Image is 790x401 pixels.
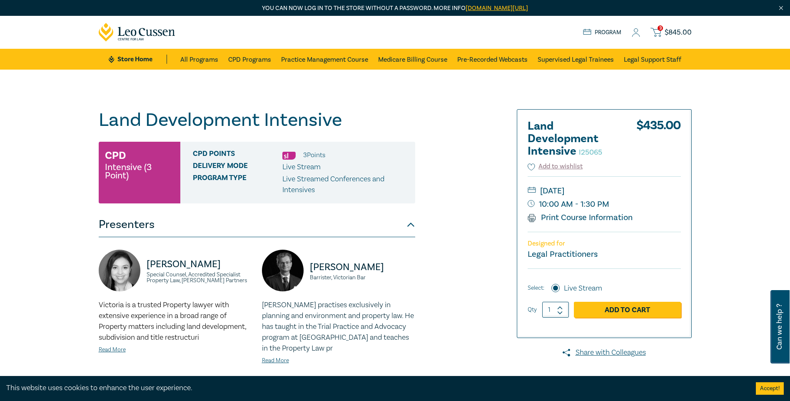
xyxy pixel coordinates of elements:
span: Victoria is a trusted Property lawyer with extensive experience in a broad range of Property matt... [99,300,246,342]
a: Store Home [109,55,167,64]
img: https://s3.ap-southeast-2.amazonaws.com/leo-cussen-store-production-content/Contacts/Matthew%20To... [262,250,304,291]
small: Barrister, Victorian Bar [310,275,415,281]
small: 10:00 AM - 1:30 PM [528,198,681,211]
span: Select: [528,283,544,293]
li: 3 Point s [303,150,325,160]
span: Program type [193,174,282,195]
small: I25065 [579,148,602,157]
h1: Land Development Intensive [99,109,415,131]
button: Add to wishlist [528,162,583,171]
a: Supervised Legal Trainees [538,49,614,70]
img: Substantive Law [282,152,296,160]
span: $ 845.00 [665,28,692,37]
img: https://s3.ap-southeast-2.amazonaws.com/leo-cussen-store-production-content/Contacts/Victoria%20A... [99,250,140,291]
h3: CPD [105,148,126,163]
a: Program [583,28,622,37]
p: [PERSON_NAME] practises exclusively in planning and environment and property law. He has taught i... [262,300,415,354]
a: Medicare Billing Course [378,49,447,70]
p: You can now log in to the store without a password. More info [99,4,692,13]
a: Read More [262,357,289,364]
small: [DATE] [528,184,681,198]
a: [DOMAIN_NAME][URL] [466,4,528,12]
span: Delivery Mode [193,162,282,173]
a: Legal Support Staff [624,49,681,70]
input: 1 [542,302,569,318]
a: Pre-Recorded Webcasts [457,49,528,70]
small: Intensive (3 Point) [105,163,174,180]
label: Live Stream [564,283,602,294]
label: Qty [528,305,537,314]
div: This website uses cookies to enhance the user experience. [6,383,743,393]
img: Close [778,5,785,12]
a: Print Course Information [528,212,633,223]
h2: Land Development Intensive [528,120,619,158]
span: Live Stream [282,162,321,172]
small: Special Counsel, Accredited Specialist Property Law, [PERSON_NAME] Partners [147,272,252,283]
span: CPD Points [193,150,282,160]
a: Add to Cart [574,302,681,318]
a: All Programs [180,49,218,70]
a: Read More [99,346,126,353]
p: [PERSON_NAME] [310,261,415,274]
span: 3 [658,25,663,31]
a: CPD Programs [228,49,271,70]
button: Presenters [99,212,415,237]
a: Practice Management Course [281,49,368,70]
p: [PERSON_NAME] [147,258,252,271]
p: Live Streamed Conferences and Intensives [282,174,409,195]
span: Can we help ? [775,295,783,358]
small: Legal Practitioners [528,249,598,260]
div: $ 435.00 [636,120,681,162]
p: Designed for [528,240,681,248]
button: Accept cookies [756,382,784,395]
a: Share with Colleagues [517,347,692,358]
